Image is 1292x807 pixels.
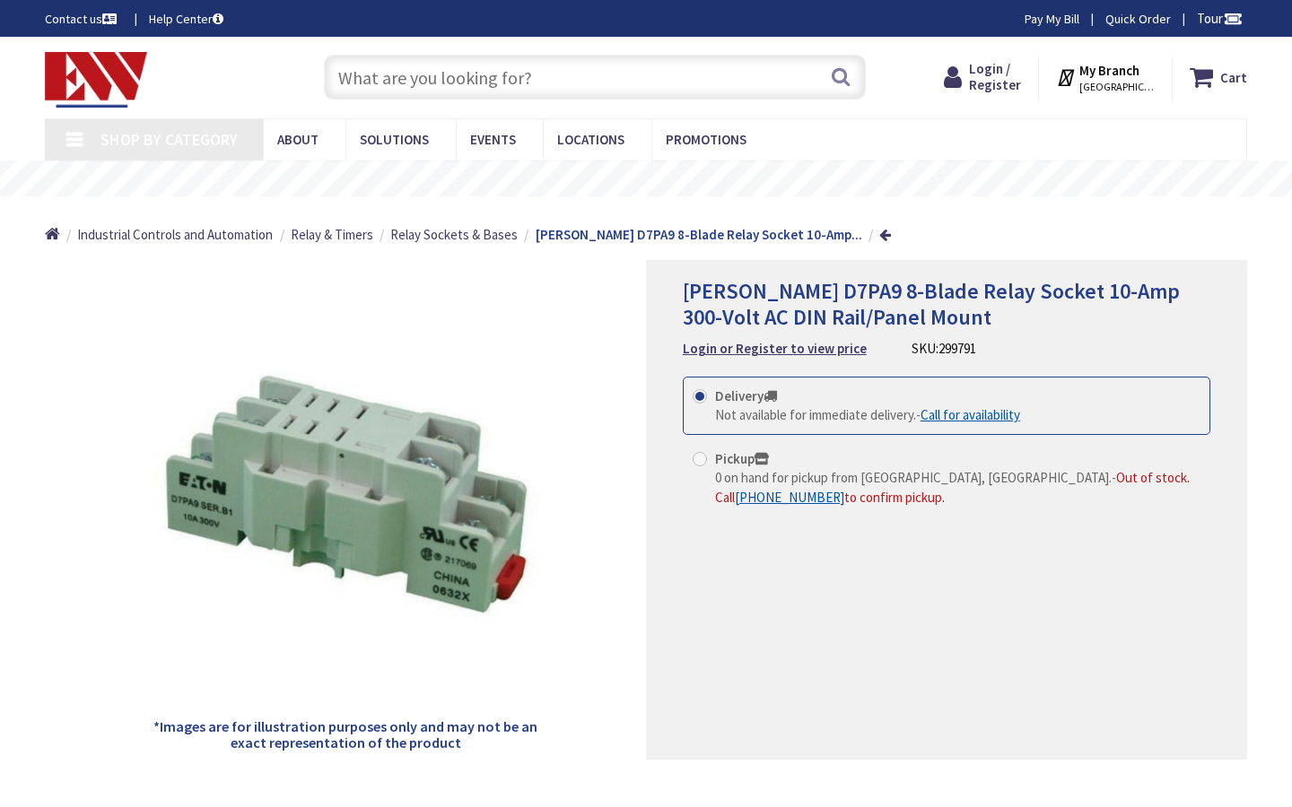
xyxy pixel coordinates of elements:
strong: Login or Register to view price [683,340,867,357]
span: 0 on hand for pickup from [GEOGRAPHIC_DATA], [GEOGRAPHIC_DATA]. [715,469,1112,486]
span: Locations [557,131,624,148]
div: - [715,468,1200,507]
a: Login or Register to view price [683,339,867,358]
a: Industrial Controls and Automation [77,225,273,244]
input: What are you looking for? [324,55,866,100]
span: Out of stock. Call to confirm pickup. [715,469,1190,505]
div: My Branch [GEOGRAPHIC_DATA], [GEOGRAPHIC_DATA] [1056,61,1156,93]
span: 299791 [938,340,976,357]
span: Relay Sockets & Bases [390,226,518,243]
span: Tour [1197,10,1243,27]
strong: Pickup [715,450,769,467]
span: Relay & Timers [291,226,373,243]
span: [PERSON_NAME] D7PA9 8-Blade Relay Socket 10-Amp 300-Volt AC DIN Rail/Panel Mount [683,277,1180,331]
strong: My Branch [1079,62,1139,79]
a: Quick Order [1105,10,1171,28]
a: Help Center [149,10,223,28]
a: Login / Register [944,61,1021,93]
a: [PHONE_NUMBER] [735,488,844,507]
div: - [715,405,1020,424]
span: Not available for immediate delivery. [715,406,916,423]
strong: Delivery [715,387,777,404]
a: Pay My Bill [1025,10,1079,28]
span: Solutions [360,131,429,148]
img: Eaton D7PA9 8-Blade Relay Socket 10-Amp 300-Volt AC DIN Rail/Panel Mount [141,296,550,705]
span: Promotions [666,131,746,148]
a: Relay Sockets & Bases [390,225,518,244]
span: Shop By Category [100,129,238,150]
span: About [277,131,319,148]
strong: Cart [1220,61,1247,93]
strong: [PERSON_NAME] D7PA9 8-Blade Relay Socket 10-Amp... [536,226,862,243]
span: Industrial Controls and Automation [77,226,273,243]
a: Relay & Timers [291,225,373,244]
a: Cart [1190,61,1247,93]
img: Electrical Wholesalers, Inc. [45,52,147,108]
span: Events [470,131,516,148]
a: Contact us [45,10,120,28]
div: SKU: [912,339,976,358]
span: [GEOGRAPHIC_DATA], [GEOGRAPHIC_DATA] [1079,80,1156,94]
a: Call for availability [921,405,1020,424]
span: Login / Register [969,60,1021,93]
h5: *Images are for illustration purposes only and may not be an exact representation of the product [141,719,550,751]
rs-layer: Free Same Day Pickup at 19 Locations [498,169,826,189]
